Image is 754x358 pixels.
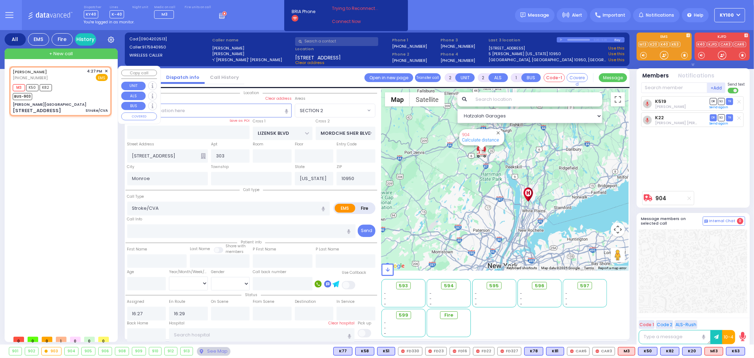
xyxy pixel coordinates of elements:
div: FD330 [398,347,422,356]
span: K50 [26,84,39,91]
button: COVERED [121,112,157,120]
span: DR [710,114,717,121]
span: Trying to Reconnect... [332,5,388,12]
span: - [384,331,386,336]
span: + New call [49,50,73,57]
span: - [566,301,568,307]
label: Cross 1 [253,119,265,124]
div: 904 [477,149,487,158]
div: FD16 [450,347,470,356]
img: Google [383,261,407,271]
button: Members [643,72,669,80]
label: Last Name [190,246,210,252]
span: Location [240,90,263,96]
input: Search a contact [295,37,378,46]
button: ALS [121,92,146,100]
button: Transfer call [415,73,441,82]
a: Dispatch info [161,74,205,81]
label: Save as POI [229,118,250,123]
div: 909 [132,347,146,355]
div: JOEL GLUCK [475,137,487,158]
span: - [475,301,477,307]
button: Close [495,129,502,136]
button: Code-1 [544,73,565,82]
div: Westchester Medical Center-Woods Road [522,187,534,202]
label: Call Info [127,216,142,222]
label: Age [127,269,134,275]
div: BLS [377,347,395,356]
input: Search location [471,92,602,106]
div: 905 [82,347,95,355]
span: K-40 [110,10,124,18]
a: 5 [PERSON_NAME] [US_STATE] 10950 [489,51,561,57]
span: Send text [728,82,745,87]
span: members [226,249,244,254]
span: - [520,301,522,307]
label: On Scene [211,299,228,305]
label: Fire units on call [185,5,211,10]
a: Calculate distance [462,137,499,143]
button: Message [599,73,627,82]
span: BRIA Phone [292,8,315,15]
div: Fire [52,33,73,46]
a: Call History [205,74,244,81]
span: TR [726,114,733,121]
a: [STREET_ADDRESS] [489,45,525,51]
span: 0 [70,337,81,342]
label: Clear address [265,96,292,102]
button: 10-4 [722,330,735,344]
div: K77 [333,347,352,356]
button: Notifications [678,72,715,80]
div: All [5,33,26,46]
div: FD22 [473,347,495,356]
a: CAR6 [733,42,746,47]
span: ✕ [105,68,108,74]
span: Fire [444,312,453,319]
span: Notifications [646,12,674,18]
img: red-radio-icon.svg [428,350,432,353]
a: K22 [655,115,664,120]
button: ALS [489,73,508,82]
a: KJFD [707,42,719,47]
span: Internal Chat [709,219,736,224]
label: From Scene [253,299,274,305]
label: Dispatcher [84,5,101,10]
button: Covered [567,73,588,82]
span: SECTION 2 [300,107,323,114]
label: Destination [295,299,316,305]
label: Caller name [212,37,293,43]
label: Clear hospital [328,321,355,326]
img: red-radio-icon.svg [596,350,599,353]
label: Turn off text [728,87,739,94]
div: [PERSON_NAME][GEOGRAPHIC_DATA] [13,102,86,107]
span: 0 [737,218,743,224]
span: Phone 3 [440,37,486,43]
a: Send again [710,121,729,126]
button: Code 1 [639,320,655,329]
a: [PERSON_NAME] [13,69,47,75]
span: - [384,291,386,296]
label: [PHONE_NUMBER] [392,44,427,49]
label: Township [211,164,229,170]
span: - [475,291,477,296]
label: Pick up [358,321,371,326]
label: Street Address [127,142,154,147]
label: Night unit [132,5,148,10]
label: Back Home [127,321,148,326]
span: BUS-903 [13,93,32,100]
label: City [127,164,135,170]
div: ALS [618,347,635,356]
button: BUS [121,102,146,110]
span: Clear address [295,60,325,65]
span: Alert [572,12,582,18]
div: Stroke/CVA [86,108,108,113]
label: Cad: [129,36,210,42]
div: [STREET_ADDRESS] [13,107,61,114]
span: - [429,301,432,307]
img: red-radio-icon.svg [501,350,504,353]
span: Ky100 [720,12,734,18]
img: red-radio-icon.svg [453,350,456,353]
div: K63 [726,347,745,356]
button: UNIT [455,73,475,82]
label: Floor [295,142,303,147]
